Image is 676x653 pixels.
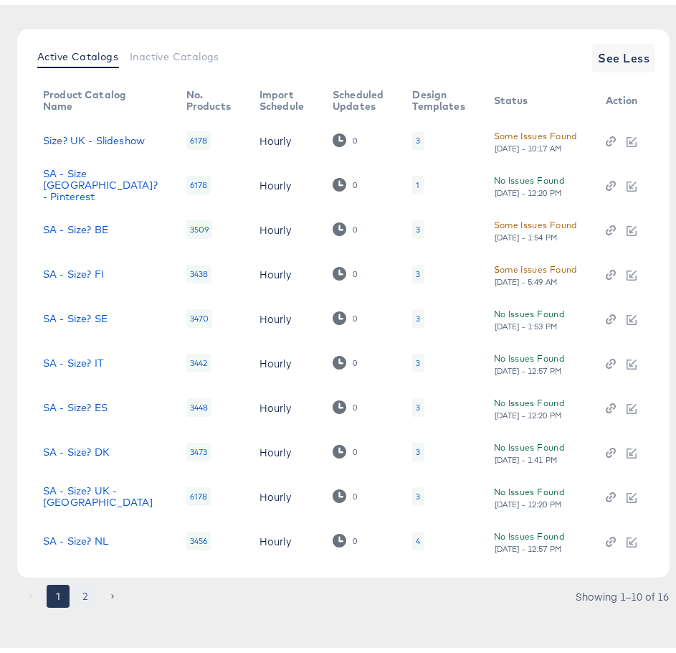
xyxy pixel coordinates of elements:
[186,171,211,189] div: 6178
[101,580,124,603] button: Go to next page
[352,264,358,274] div: 0
[248,113,321,158] td: Hourly
[248,514,321,558] td: Hourly
[333,529,358,542] div: 0
[412,171,423,189] div: 1
[43,163,158,197] a: SA - Size [GEOGRAPHIC_DATA]? - Pinterest
[17,580,126,603] nav: pagination navigation
[333,84,384,107] div: Scheduled Updates
[494,212,577,238] button: Some Issues Found[DATE] - 1:54 PM
[186,393,212,412] div: 3448
[43,352,103,364] a: SA - Size? IT
[482,79,594,113] th: Status
[248,247,321,291] td: Hourly
[412,260,424,278] div: 3
[248,469,321,514] td: Hourly
[412,215,424,234] div: 3
[333,306,358,320] div: 0
[352,131,358,141] div: 0
[352,442,358,452] div: 0
[416,219,420,230] div: 3
[416,397,420,408] div: 3
[43,219,108,230] a: SA - Size? BE
[352,309,358,319] div: 0
[43,441,110,453] a: SA - Size? DK
[412,482,424,501] div: 3
[186,482,211,501] div: 6178
[494,123,577,138] div: Some Issues Found
[130,46,219,57] span: Inactive Catalogs
[352,531,358,541] div: 0
[333,128,358,142] div: 0
[494,138,563,149] div: [DATE] - 10:17 AM
[416,486,420,497] div: 3
[412,84,465,107] div: Design Templates
[186,349,211,367] div: 3442
[47,580,70,603] button: page 1
[412,438,424,456] div: 3
[412,126,424,145] div: 3
[494,227,558,238] div: [DATE] - 1:54 PM
[575,586,670,596] div: Showing 1–10 of 16
[248,202,321,247] td: Hourly
[333,395,358,409] div: 0
[352,220,358,230] div: 0
[43,308,108,319] a: SA - Size? SE
[592,39,655,67] button: See Less
[412,349,424,367] div: 3
[186,438,211,456] div: 3473
[333,217,358,231] div: 0
[352,175,358,185] div: 0
[248,380,321,425] td: Hourly
[248,158,321,202] td: Hourly
[594,79,655,113] th: Action
[494,272,558,282] div: [DATE] - 5:49 AM
[494,212,577,227] div: Some Issues Found
[352,487,358,497] div: 0
[416,263,420,275] div: 3
[333,351,358,365] div: 0
[248,336,321,380] td: Hourly
[186,260,212,278] div: 3438
[74,580,97,603] button: Go to page 2
[333,173,358,187] div: 0
[186,84,231,107] div: No. Products
[333,262,358,276] div: 0
[352,353,358,363] div: 0
[412,527,424,545] div: 4
[416,441,420,453] div: 3
[186,126,211,145] div: 6178
[333,484,358,498] div: 0
[416,130,420,141] div: 3
[43,263,104,275] a: SA - Size? FI
[43,130,145,141] a: Size? UK - Slideshow
[260,84,304,107] div: Import Schedule
[186,527,211,545] div: 3456
[43,530,108,542] a: SA - Size? NL
[494,123,577,149] button: Some Issues Found[DATE] - 10:17 AM
[416,530,420,542] div: 4
[416,308,420,319] div: 3
[186,304,213,323] div: 3470
[248,425,321,469] td: Hourly
[494,257,577,282] button: Some Issues Found[DATE] - 5:49 AM
[412,304,424,323] div: 3
[416,174,419,186] div: 1
[333,440,358,454] div: 0
[43,84,158,107] div: Product Catalog Name
[412,393,424,412] div: 3
[352,398,358,408] div: 0
[416,352,420,364] div: 3
[43,480,158,503] a: SA - Size? UK - [GEOGRAPHIC_DATA]
[598,43,649,63] span: See Less
[494,257,577,272] div: Some Issues Found
[37,46,118,57] span: Active Catalogs
[186,215,213,234] div: 3509
[43,397,108,408] a: SA - Size? ES
[248,291,321,336] td: Hourly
